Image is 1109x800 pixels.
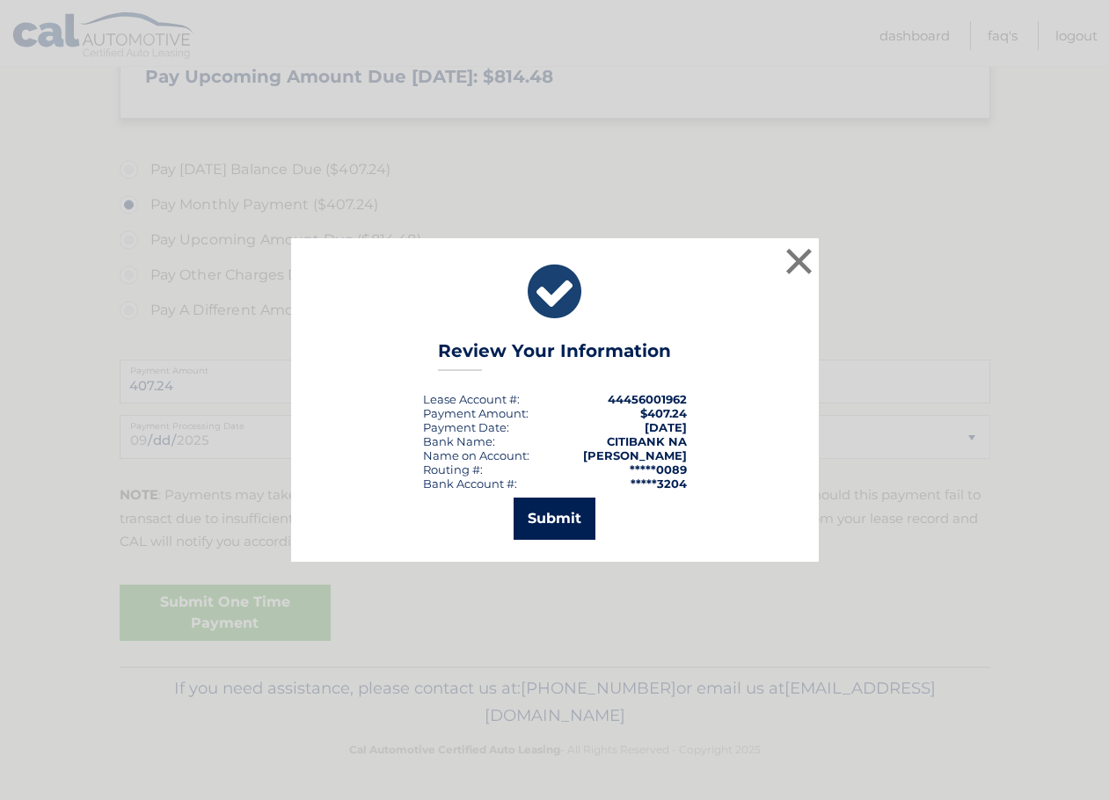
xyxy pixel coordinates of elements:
[423,462,483,476] div: Routing #:
[423,434,495,448] div: Bank Name:
[640,406,687,420] span: $407.24
[607,434,687,448] strong: CITIBANK NA
[423,392,520,406] div: Lease Account #:
[423,448,529,462] div: Name on Account:
[608,392,687,406] strong: 44456001962
[645,420,687,434] span: [DATE]
[423,406,529,420] div: Payment Amount:
[782,244,817,279] button: ×
[423,420,509,434] div: :
[423,476,517,491] div: Bank Account #:
[514,498,595,540] button: Submit
[423,420,507,434] span: Payment Date
[583,448,687,462] strong: [PERSON_NAME]
[438,340,671,371] h3: Review Your Information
